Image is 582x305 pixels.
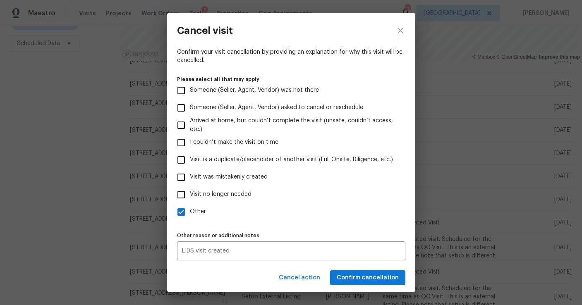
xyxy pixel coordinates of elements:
[190,207,206,216] span: Other
[177,25,233,36] h3: Cancel visit
[330,270,405,286] button: Confirm cancellation
[337,273,399,283] span: Confirm cancellation
[177,233,405,238] label: Other reason or additional notes
[190,103,363,112] span: Someone (Seller, Agent, Vendor) asked to cancel or reschedule
[279,273,320,283] span: Cancel action
[275,270,323,286] button: Cancel action
[386,13,415,48] button: close
[177,48,405,64] span: Confirm your visit cancellation by providing an explanation for why this visit will be cancelled.
[190,190,251,199] span: Visit no longer needed
[190,86,319,95] span: Someone (Seller, Agent, Vendor) was not there
[177,77,405,82] label: Please select all that may apply
[190,173,268,181] span: Visit was mistakenly created
[190,138,278,147] span: I couldn’t make the visit on time
[190,117,399,134] span: Arrived at home, but couldn’t complete the visit (unsafe, couldn’t access, etc.)
[190,155,393,164] span: Visit is a duplicate/placeholder of another visit (Full Onsite, Diligence, etc.)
